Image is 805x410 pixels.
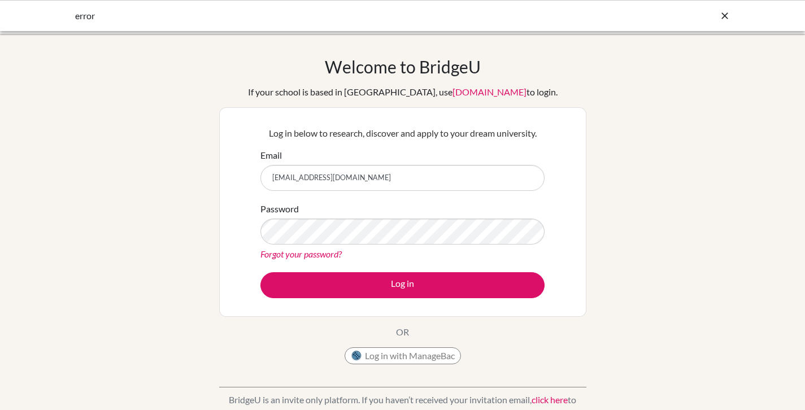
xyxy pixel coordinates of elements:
label: Email [260,149,282,162]
div: If your school is based in [GEOGRAPHIC_DATA], use to login. [248,85,558,99]
div: error [75,9,561,23]
label: Password [260,202,299,216]
a: click here [532,394,568,405]
p: OR [396,325,409,339]
h1: Welcome to BridgeU [325,56,481,77]
a: Forgot your password? [260,248,342,259]
button: Log in with ManageBac [345,347,461,364]
button: Log in [260,272,545,298]
p: Log in below to research, discover and apply to your dream university. [260,127,545,140]
a: [DOMAIN_NAME] [452,86,526,97]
